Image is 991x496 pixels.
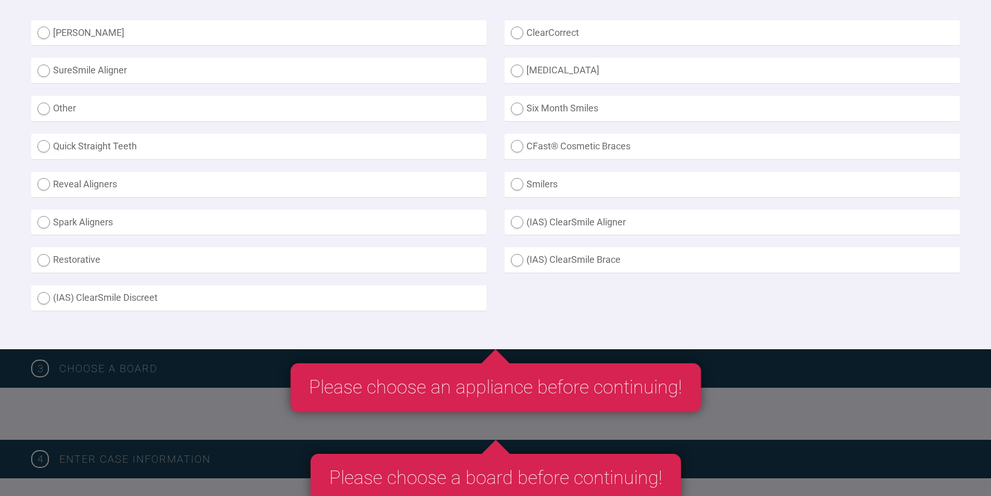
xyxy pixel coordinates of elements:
label: Reveal Aligners [31,172,486,197]
label: CFast® Cosmetic Braces [505,134,960,159]
div: Please choose an appliance before continuing! [290,363,701,412]
label: Other [31,96,486,121]
label: Quick Straight Teeth [31,134,486,159]
label: [PERSON_NAME] [31,20,486,46]
label: Spark Aligners [31,210,486,235]
label: (IAS) ClearSmile Aligner [505,210,960,235]
label: Restorative [31,247,486,273]
label: SureSmile Aligner [31,58,486,83]
label: (IAS) ClearSmile Discreet [31,285,486,311]
label: (IAS) ClearSmile Brace [505,247,960,273]
label: [MEDICAL_DATA] [505,58,960,83]
label: Six Month Smiles [505,96,960,121]
label: ClearCorrect [505,20,960,46]
label: Smilers [505,172,960,197]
